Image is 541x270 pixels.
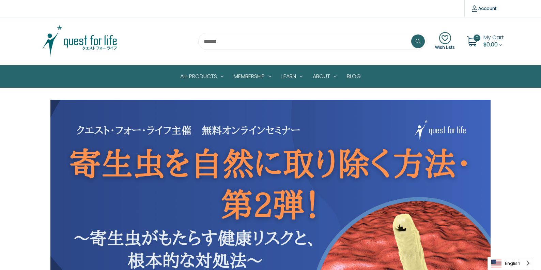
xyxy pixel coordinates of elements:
[276,66,308,87] a: Learn
[488,257,534,270] a: English
[474,34,480,41] span: 0
[435,32,455,51] a: Wish Lists
[488,257,534,270] div: Language
[342,66,366,87] a: Blog
[483,41,498,48] span: $0.00
[488,257,534,270] aside: Language selected: English
[37,24,122,58] img: Quest Group
[175,66,229,87] a: All Products
[229,66,276,87] a: Membership
[308,66,342,87] a: About
[483,33,504,48] a: Cart with 0 items
[483,33,504,41] span: My Cart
